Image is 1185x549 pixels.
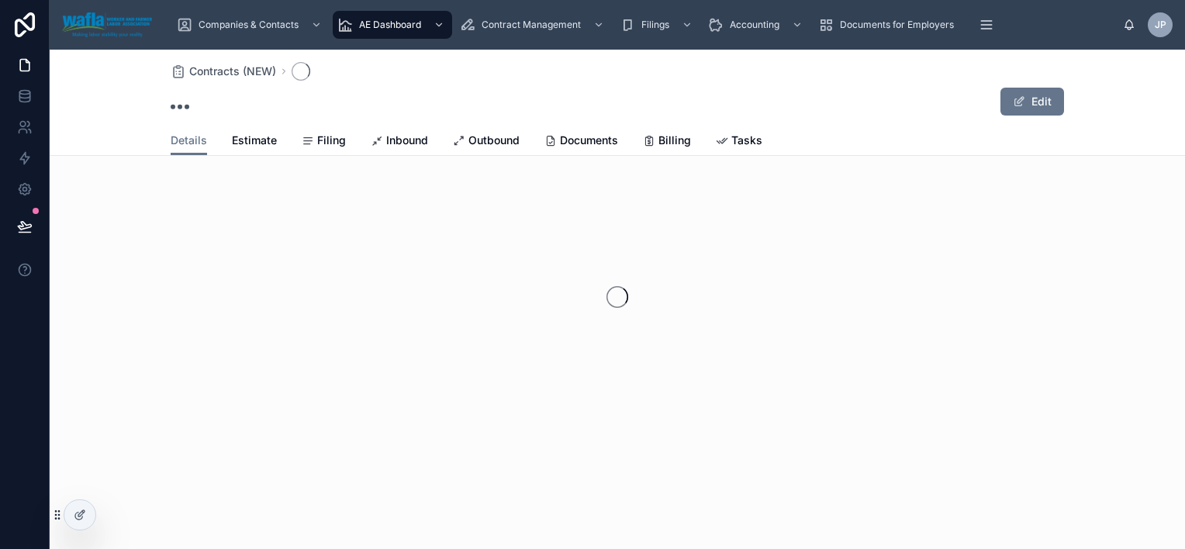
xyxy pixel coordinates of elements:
a: Documents for Employers [814,11,965,39]
a: Contracts (NEW) [171,64,276,79]
span: Accounting [730,19,779,31]
div: scrollable content [164,8,1123,42]
a: Outbound [453,126,520,157]
a: Estimate [232,126,277,157]
span: Details [171,133,207,148]
a: Contract Management [455,11,612,39]
a: Inbound [371,126,428,157]
span: Companies & Contacts [199,19,299,31]
a: Companies & Contacts [172,11,330,39]
a: Details [171,126,207,156]
span: Contracts (NEW) [189,64,276,79]
span: Billing [658,133,691,148]
span: Contract Management [482,19,581,31]
span: Estimate [232,133,277,148]
img: App logo [62,12,152,37]
span: Documents [560,133,618,148]
span: Outbound [468,133,520,148]
a: Documents [544,126,618,157]
a: Billing [643,126,691,157]
span: AE Dashboard [359,19,421,31]
span: Filing [317,133,346,148]
span: JP [1155,19,1166,31]
button: Edit [1000,88,1064,116]
span: Tasks [731,133,762,148]
span: Documents for Employers [840,19,954,31]
span: Filings [641,19,669,31]
a: Filings [615,11,700,39]
a: Accounting [703,11,810,39]
a: AE Dashboard [333,11,452,39]
a: Tasks [716,126,762,157]
a: Filing [302,126,346,157]
span: Inbound [386,133,428,148]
